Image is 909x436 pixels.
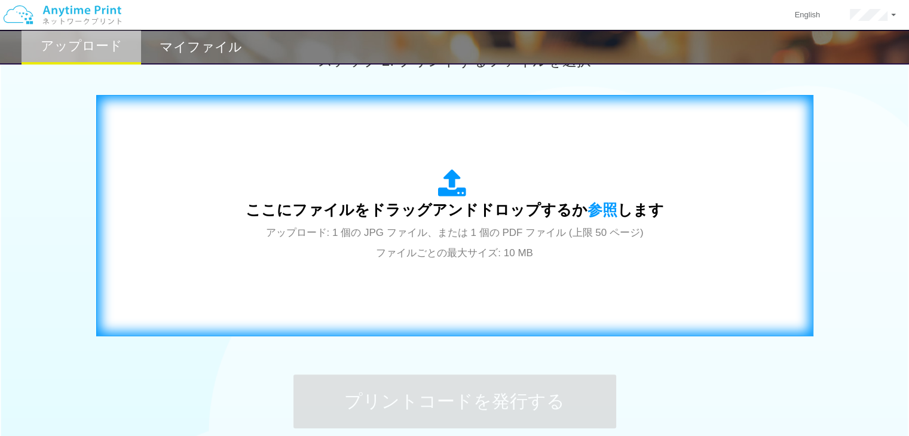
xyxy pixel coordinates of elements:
[246,201,664,218] span: ここにファイルをドラッグアンドドロップするか します
[160,40,242,54] h2: マイファイル
[266,227,644,259] span: アップロード: 1 個の JPG ファイル、または 1 個の PDF ファイル (上限 50 ページ) ファイルごとの最大サイズ: 10 MB
[587,201,617,218] span: 参照
[293,374,616,428] button: プリントコードを発行する
[41,39,123,53] h2: アップロード
[318,53,590,69] span: ステップ 2: プリントするファイルを選択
